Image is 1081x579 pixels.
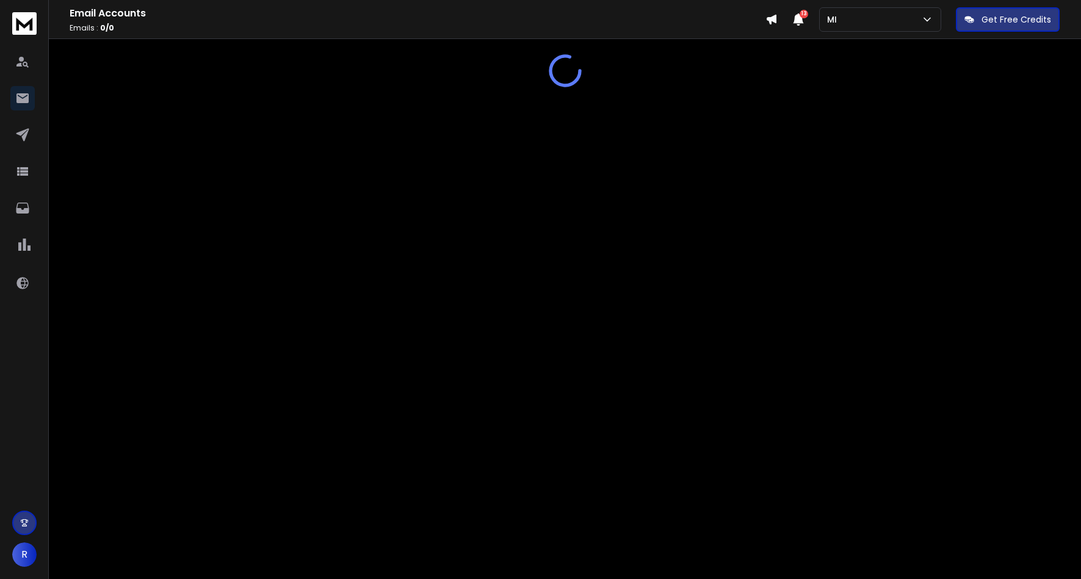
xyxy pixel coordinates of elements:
[70,6,765,21] h1: Email Accounts
[12,12,37,35] img: logo
[982,13,1051,26] p: Get Free Credits
[956,7,1060,32] button: Get Free Credits
[827,13,842,26] p: MI
[800,10,808,18] span: 13
[100,23,114,33] span: 0 / 0
[12,542,37,567] button: R
[70,23,765,33] p: Emails :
